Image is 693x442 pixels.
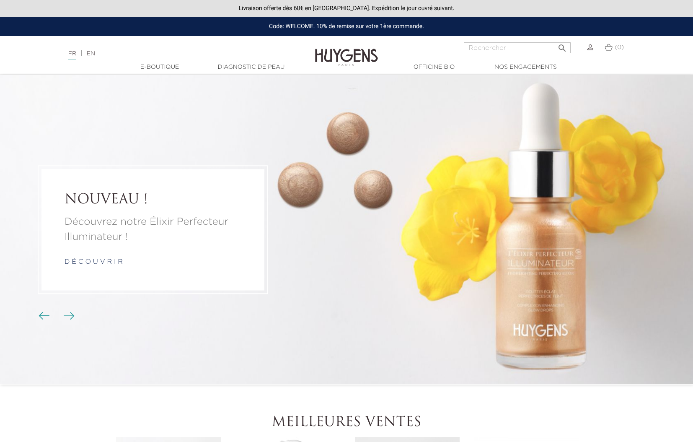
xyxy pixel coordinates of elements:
[87,51,95,57] a: EN
[42,310,69,322] div: Boutons du carrousel
[65,215,241,245] a: Découvrez notre Élixir Perfecteur Illuminateur !
[484,63,567,72] a: Nos engagements
[315,35,378,68] img: Huygens
[209,63,293,72] a: Diagnostic de peau
[615,44,624,50] span: (0)
[68,51,76,60] a: FR
[464,42,571,53] input: Rechercher
[64,49,282,59] div: |
[65,192,241,208] a: NOUVEAU !
[118,63,202,72] a: E-Boutique
[392,63,476,72] a: Officine Bio
[557,41,567,51] i: 
[114,415,579,431] h2: Meilleures ventes
[555,40,570,51] button: 
[65,259,123,266] a: d é c o u v r i r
